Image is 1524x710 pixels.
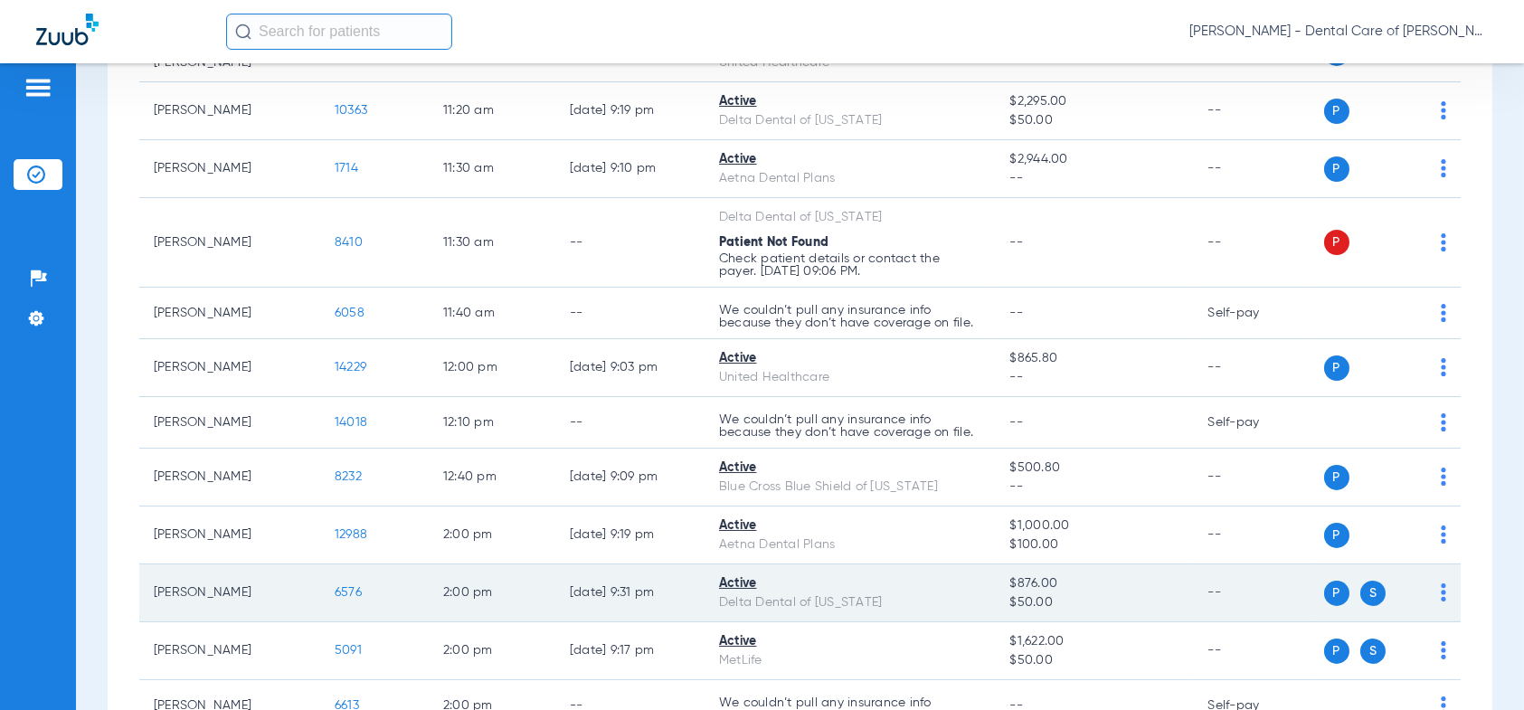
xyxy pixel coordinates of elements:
[719,632,980,651] div: Active
[1009,651,1178,670] span: $50.00
[719,111,980,130] div: Delta Dental of [US_STATE]
[139,288,320,339] td: [PERSON_NAME]
[555,140,705,198] td: [DATE] 9:10 PM
[1194,140,1316,198] td: --
[139,82,320,140] td: [PERSON_NAME]
[719,252,980,278] p: Check patient details or contact the payer. [DATE] 09:06 PM.
[555,506,705,564] td: [DATE] 9:19 PM
[235,24,251,40] img: Search Icon
[719,651,980,670] div: MetLife
[335,470,362,483] span: 8232
[1441,641,1446,659] img: group-dot-blue.svg
[1441,233,1446,251] img: group-dot-blue.svg
[555,82,705,140] td: [DATE] 9:19 PM
[1441,101,1446,119] img: group-dot-blue.svg
[719,516,980,535] div: Active
[1441,583,1446,601] img: group-dot-blue.svg
[429,397,555,449] td: 12:10 PM
[1009,111,1178,130] span: $50.00
[1009,92,1178,111] span: $2,295.00
[1194,564,1316,622] td: --
[429,82,555,140] td: 11:20 AM
[1009,169,1178,188] span: --
[1194,622,1316,680] td: --
[335,104,367,117] span: 10363
[1009,516,1178,535] span: $1,000.00
[719,478,980,497] div: Blue Cross Blue Shield of [US_STATE]
[719,92,980,111] div: Active
[1324,465,1349,490] span: P
[1324,523,1349,548] span: P
[429,288,555,339] td: 11:40 AM
[1324,156,1349,182] span: P
[1441,413,1446,431] img: group-dot-blue.svg
[226,14,452,50] input: Search for patients
[1009,307,1023,319] span: --
[1009,593,1178,612] span: $50.00
[139,339,320,397] td: [PERSON_NAME]
[335,307,364,319] span: 6058
[139,564,320,622] td: [PERSON_NAME]
[335,528,367,541] span: 12988
[1009,574,1178,593] span: $876.00
[1324,355,1349,381] span: P
[555,564,705,622] td: [DATE] 9:31 PM
[1360,581,1386,606] span: S
[335,586,362,599] span: 6576
[719,349,980,368] div: Active
[1324,581,1349,606] span: P
[1324,639,1349,664] span: P
[139,198,320,288] td: [PERSON_NAME]
[719,413,980,439] p: We couldn’t pull any insurance info because they don’t have coverage on file.
[429,506,555,564] td: 2:00 PM
[719,459,980,478] div: Active
[1194,397,1316,449] td: Self-pay
[1324,230,1349,255] span: P
[719,236,828,249] span: Patient Not Found
[24,77,52,99] img: hamburger-icon
[1194,506,1316,564] td: --
[335,361,366,374] span: 14229
[719,535,980,554] div: Aetna Dental Plans
[1009,632,1178,651] span: $1,622.00
[719,593,980,612] div: Delta Dental of [US_STATE]
[429,564,555,622] td: 2:00 PM
[1324,99,1349,124] span: P
[1360,639,1386,664] span: S
[1441,358,1446,376] img: group-dot-blue.svg
[1009,535,1178,554] span: $100.00
[1009,459,1178,478] span: $500.80
[1009,349,1178,368] span: $865.80
[719,150,980,169] div: Active
[555,449,705,506] td: [DATE] 9:09 PM
[429,622,555,680] td: 2:00 PM
[555,339,705,397] td: [DATE] 9:03 PM
[1009,368,1178,387] span: --
[555,622,705,680] td: [DATE] 9:17 PM
[555,397,705,449] td: --
[1194,449,1316,506] td: --
[429,339,555,397] td: 12:00 PM
[1441,525,1446,544] img: group-dot-blue.svg
[139,449,320,506] td: [PERSON_NAME]
[1194,82,1316,140] td: --
[1194,198,1316,288] td: --
[139,397,320,449] td: [PERSON_NAME]
[335,162,358,175] span: 1714
[555,198,705,288] td: --
[719,574,980,593] div: Active
[1009,416,1023,429] span: --
[335,236,363,249] span: 8410
[555,288,705,339] td: --
[1441,159,1446,177] img: group-dot-blue.svg
[1009,478,1178,497] span: --
[1194,288,1316,339] td: Self-pay
[1441,304,1446,322] img: group-dot-blue.svg
[719,208,980,227] div: Delta Dental of [US_STATE]
[1189,23,1488,41] span: [PERSON_NAME] - Dental Care of [PERSON_NAME]
[719,368,980,387] div: United Healthcare
[36,14,99,45] img: Zuub Logo
[1194,339,1316,397] td: --
[719,169,980,188] div: Aetna Dental Plans
[429,449,555,506] td: 12:40 PM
